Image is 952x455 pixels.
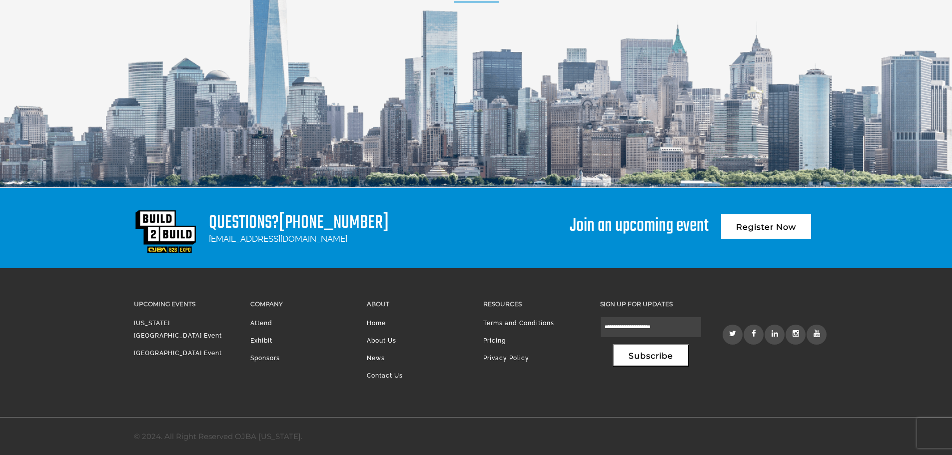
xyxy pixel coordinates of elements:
[250,320,272,327] a: Attend
[367,372,403,379] a: Contact Us
[134,320,222,339] a: [US_STATE][GEOGRAPHIC_DATA] Event
[570,209,709,235] div: Join an upcoming event
[367,337,396,344] a: About Us
[483,320,554,327] a: Terms and Conditions
[367,298,468,310] h3: About
[279,209,389,237] a: [PHONE_NUMBER]
[483,298,585,310] h3: Resources
[613,344,689,367] button: Subscribe
[600,298,702,310] h3: Sign up for updates
[250,337,272,344] a: Exhibit
[250,355,280,362] a: Sponsors
[721,214,811,239] a: Register Now
[483,355,529,362] a: Privacy Policy
[209,234,347,244] a: [EMAIL_ADDRESS][DOMAIN_NAME]
[134,350,222,357] a: [GEOGRAPHIC_DATA] Event
[483,337,506,344] a: Pricing
[134,430,302,443] div: © 2024. All Right Reserved OJBA [US_STATE].
[367,320,386,327] a: Home
[367,355,385,362] a: News
[209,214,389,232] h1: Questions?
[250,298,352,310] h3: Company
[134,298,235,310] h3: Upcoming Events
